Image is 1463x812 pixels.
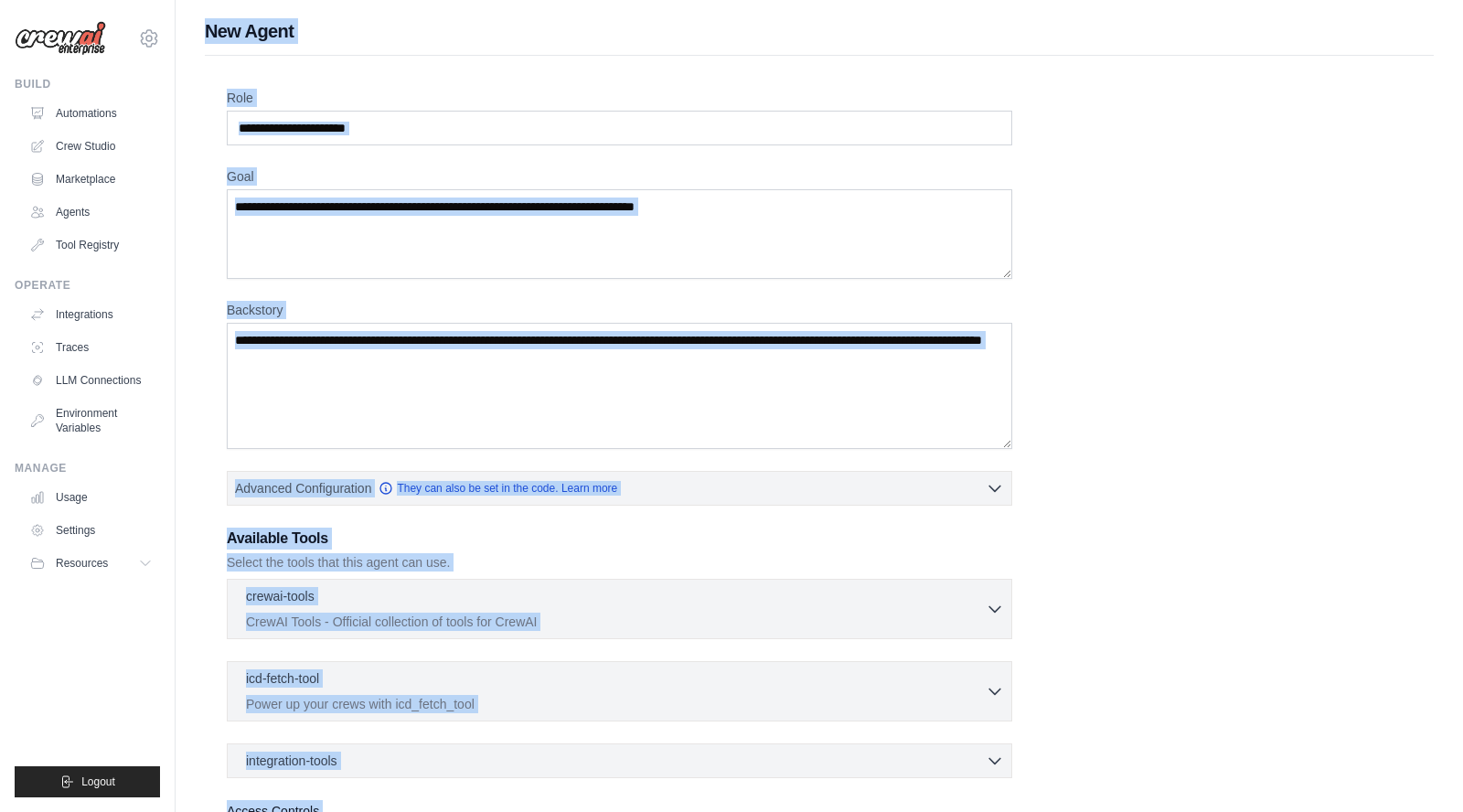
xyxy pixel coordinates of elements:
[22,99,160,128] a: Automations
[22,333,160,362] a: Traces
[22,230,160,260] a: Tool Registry
[246,669,319,688] p: icd-fetch-tool
[227,89,1012,107] label: Role
[15,278,160,293] div: Operate
[205,18,1434,44] h1: New Agent
[227,528,1012,550] h3: Available Tools
[22,132,160,161] a: Crew Studio
[246,613,986,631] p: CrewAI Tools - Official collection of tools for CrewAI
[246,695,986,713] p: Power up your crews with icd_fetch_tool
[22,483,160,512] a: Usage
[235,752,1004,770] button: integration-tools
[227,167,1012,186] label: Goal
[15,461,160,475] div: Manage
[379,481,617,496] a: They can also be set in the code. Learn more
[22,549,160,578] button: Resources
[228,472,1011,505] button: Advanced Configuration They can also be set in the code. Learn more
[81,775,115,789] span: Logout
[227,301,1012,319] label: Backstory
[246,587,315,605] p: crewai-tools
[235,669,1004,713] button: icd-fetch-tool Power up your crews with icd_fetch_tool
[227,553,1012,572] p: Select the tools that this agent can use.
[15,766,160,797] button: Logout
[235,479,371,497] span: Advanced Configuration
[15,21,106,56] img: Logo
[15,77,160,91] div: Build
[235,587,1004,631] button: crewai-tools CrewAI Tools - Official collection of tools for CrewAI
[22,198,160,227] a: Agents
[246,752,337,770] span: integration-tools
[22,516,160,545] a: Settings
[56,556,108,571] span: Resources
[22,366,160,395] a: LLM Connections
[22,399,160,443] a: Environment Variables
[22,300,160,329] a: Integrations
[22,165,160,194] a: Marketplace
